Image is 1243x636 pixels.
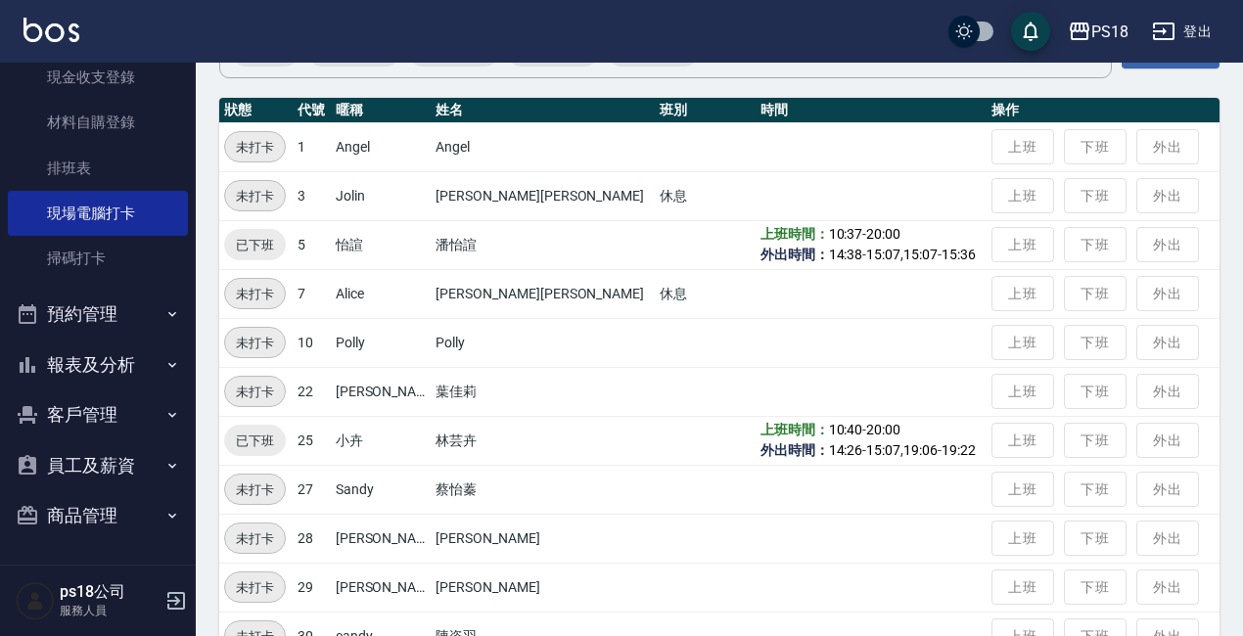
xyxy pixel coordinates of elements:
[942,442,976,458] span: 19:22
[331,465,432,514] td: Sandy
[293,465,331,514] td: 27
[866,422,900,437] span: 20:00
[331,122,432,171] td: Angel
[219,98,293,123] th: 狀態
[331,563,432,612] td: [PERSON_NAME]
[293,98,331,123] th: 代號
[866,247,900,262] span: 15:07
[431,122,655,171] td: Angel
[225,137,285,158] span: 未打卡
[225,382,285,402] span: 未打卡
[1144,14,1220,50] button: 登出
[8,490,188,541] button: 商品管理
[331,269,432,318] td: Alice
[655,98,756,123] th: 班別
[756,416,987,465] td: - - , -
[903,442,938,458] span: 19:06
[60,602,160,619] p: 服務人員
[224,235,286,255] span: 已下班
[293,563,331,612] td: 29
[431,563,655,612] td: [PERSON_NAME]
[8,389,188,440] button: 客戶管理
[225,284,285,304] span: 未打卡
[756,98,987,123] th: 時間
[8,100,188,145] a: 材料自購登錄
[16,581,55,620] img: Person
[760,442,829,458] b: 外出時間：
[8,440,188,491] button: 員工及薪資
[760,247,829,262] b: 外出時間：
[431,465,655,514] td: 蔡怡蓁
[293,367,331,416] td: 22
[225,528,285,549] span: 未打卡
[903,247,938,262] span: 15:07
[225,479,285,500] span: 未打卡
[8,55,188,100] a: 現金收支登錄
[760,226,829,242] b: 上班時間：
[431,171,655,220] td: [PERSON_NAME][PERSON_NAME]
[331,171,432,220] td: Jolin
[655,269,756,318] td: 休息
[431,367,655,416] td: 葉佳莉
[293,171,331,220] td: 3
[655,171,756,220] td: 休息
[23,18,79,42] img: Logo
[431,269,655,318] td: [PERSON_NAME][PERSON_NAME]
[431,514,655,563] td: [PERSON_NAME]
[8,236,188,281] a: 掃碼打卡
[60,582,160,602] h5: ps18公司
[431,220,655,269] td: 潘怡諠
[1011,12,1050,51] button: save
[8,289,188,340] button: 預約管理
[293,514,331,563] td: 28
[829,226,863,242] span: 10:37
[987,98,1220,123] th: 操作
[331,367,432,416] td: [PERSON_NAME]
[331,220,432,269] td: 怡諠
[760,422,829,437] b: 上班時間：
[829,422,863,437] span: 10:40
[829,442,863,458] span: 14:26
[293,318,331,367] td: 10
[293,122,331,171] td: 1
[431,98,655,123] th: 姓名
[225,186,285,206] span: 未打卡
[8,191,188,236] a: 現場電腦打卡
[8,340,188,390] button: 報表及分析
[225,577,285,598] span: 未打卡
[8,146,188,191] a: 排班表
[331,98,432,123] th: 暱稱
[293,269,331,318] td: 7
[756,220,987,269] td: - - , -
[293,416,331,465] td: 25
[331,318,432,367] td: Polly
[331,514,432,563] td: [PERSON_NAME]
[866,442,900,458] span: 15:07
[866,226,900,242] span: 20:00
[331,416,432,465] td: 小卉
[431,416,655,465] td: 林芸卉
[829,247,863,262] span: 14:38
[1060,12,1136,52] button: PS18
[431,318,655,367] td: Polly
[293,220,331,269] td: 5
[942,247,976,262] span: 15:36
[225,333,285,353] span: 未打卡
[1091,20,1128,44] div: PS18
[224,431,286,451] span: 已下班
